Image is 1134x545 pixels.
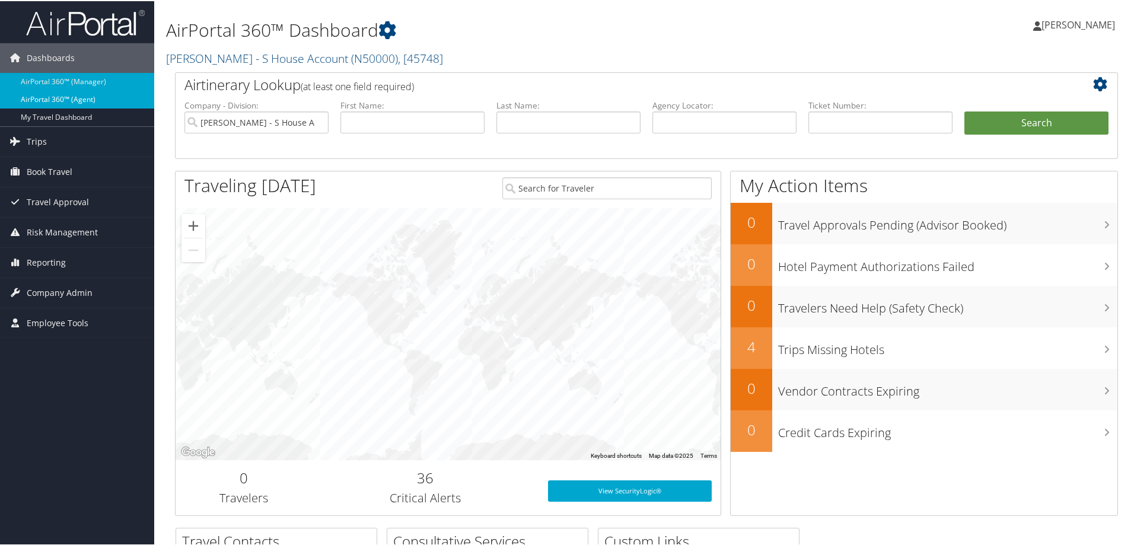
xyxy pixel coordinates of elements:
h2: 0 [184,467,303,487]
label: Agency Locator: [652,98,797,110]
img: Google [179,444,218,459]
h2: 0 [731,211,772,231]
span: ( N50000 ) [351,49,398,65]
a: 4Trips Missing Hotels [731,326,1117,368]
span: (at least one field required) [301,79,414,92]
a: 0Travel Approvals Pending (Advisor Booked) [731,202,1117,243]
span: Map data ©2025 [649,451,693,458]
h3: Critical Alerts [321,489,530,505]
h3: Travel Approvals Pending (Advisor Booked) [778,210,1117,232]
a: 0Travelers Need Help (Safety Check) [731,285,1117,326]
a: Terms (opens in new tab) [700,451,717,458]
h3: Credit Cards Expiring [778,417,1117,440]
span: [PERSON_NAME] [1041,17,1115,30]
button: Keyboard shortcuts [591,451,642,459]
h2: 36 [321,467,530,487]
button: Zoom out [181,237,205,261]
button: Search [964,110,1108,134]
label: Last Name: [496,98,641,110]
h3: Hotel Payment Authorizations Failed [778,251,1117,274]
h2: 0 [731,253,772,273]
a: [PERSON_NAME] [1033,6,1127,42]
span: Company Admin [27,277,93,307]
button: Zoom in [181,213,205,237]
img: airportal-logo.png [26,8,145,36]
h3: Vendor Contracts Expiring [778,376,1117,399]
h3: Travelers Need Help (Safety Check) [778,293,1117,315]
span: Book Travel [27,156,72,186]
h1: My Action Items [731,172,1117,197]
h2: 4 [731,336,772,356]
h2: 0 [731,294,772,314]
label: First Name: [340,98,485,110]
h2: 0 [731,377,772,397]
h2: Airtinerary Lookup [184,74,1030,94]
h3: Trips Missing Hotels [778,334,1117,357]
a: View SecurityLogic® [548,479,712,501]
a: [PERSON_NAME] - S House Account [166,49,443,65]
span: Reporting [27,247,66,276]
label: Ticket Number: [808,98,953,110]
a: Open this area in Google Maps (opens a new window) [179,444,218,459]
span: Travel Approval [27,186,89,216]
h2: 0 [731,419,772,439]
label: Company - Division: [184,98,329,110]
input: Search for Traveler [502,176,712,198]
span: Risk Management [27,216,98,246]
h1: Traveling [DATE] [184,172,316,197]
h1: AirPortal 360™ Dashboard [166,17,807,42]
span: Trips [27,126,47,155]
span: Dashboards [27,42,75,72]
a: 0Hotel Payment Authorizations Failed [731,243,1117,285]
span: , [ 45748 ] [398,49,443,65]
a: 0Credit Cards Expiring [731,409,1117,451]
h3: Travelers [184,489,303,505]
span: Employee Tools [27,307,88,337]
a: 0Vendor Contracts Expiring [731,368,1117,409]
